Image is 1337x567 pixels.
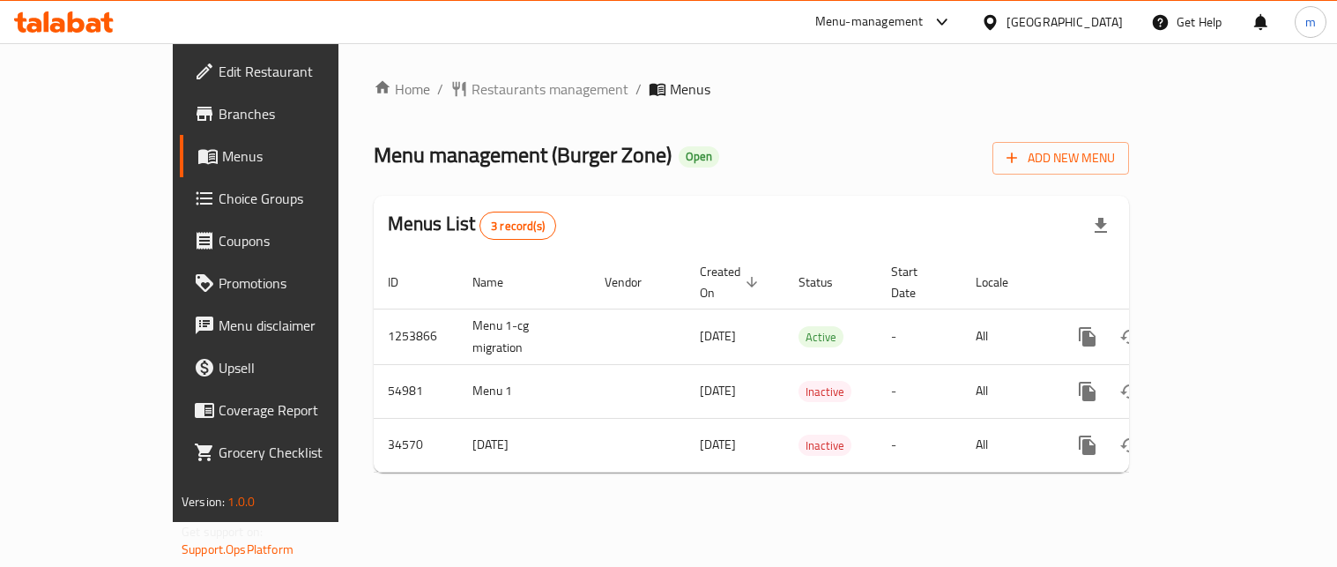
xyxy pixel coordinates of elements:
[450,78,628,100] a: Restaurants management
[962,309,1052,364] td: All
[219,61,382,82] span: Edit Restaurant
[219,188,382,209] span: Choice Groups
[815,11,924,33] div: Menu-management
[180,304,396,347] a: Menu disclaimer
[182,520,263,543] span: Get support on:
[700,379,736,402] span: [DATE]
[976,272,1031,293] span: Locale
[479,212,556,240] div: Total records count
[1080,205,1122,247] div: Export file
[700,325,736,347] span: [DATE]
[374,135,672,175] span: Menu management ( Burger Zone )
[1109,424,1151,466] button: Change Status
[1006,12,1123,32] div: [GEOGRAPHIC_DATA]
[222,145,382,167] span: Menus
[180,135,396,177] a: Menus
[219,272,382,294] span: Promotions
[798,381,851,402] div: Inactive
[458,364,591,418] td: Menu 1
[1305,12,1316,32] span: m
[180,389,396,431] a: Coverage Report
[388,211,556,240] h2: Menus List
[374,309,458,364] td: 1253866
[180,177,396,220] a: Choice Groups
[180,50,396,93] a: Edit Restaurant
[374,364,458,418] td: 54981
[1006,147,1115,169] span: Add New Menu
[219,442,382,463] span: Grocery Checklist
[679,149,719,164] span: Open
[962,364,1052,418] td: All
[798,326,843,347] div: Active
[798,327,843,347] span: Active
[180,262,396,304] a: Promotions
[182,490,225,513] span: Version:
[219,103,382,124] span: Branches
[472,272,526,293] span: Name
[1066,370,1109,413] button: more
[605,272,665,293] span: Vendor
[1052,256,1250,310] th: Actions
[670,78,710,100] span: Menus
[458,309,591,364] td: Menu 1-cg migration
[180,93,396,135] a: Branches
[891,261,940,303] span: Start Date
[1066,424,1109,466] button: more
[798,382,851,402] span: Inactive
[635,78,642,100] li: /
[180,220,396,262] a: Coupons
[472,78,628,100] span: Restaurants management
[962,418,1052,472] td: All
[877,309,962,364] td: -
[374,256,1250,473] table: enhanced table
[700,433,736,456] span: [DATE]
[798,436,851,456] span: Inactive
[374,78,430,100] a: Home
[219,399,382,421] span: Coverage Report
[798,272,856,293] span: Status
[182,538,293,561] a: Support.OpsPlatform
[227,490,255,513] span: 1.0.0
[480,218,555,235] span: 3 record(s)
[180,347,396,389] a: Upsell
[679,146,719,168] div: Open
[992,142,1129,175] button: Add New Menu
[374,78,1129,100] nav: breadcrumb
[1066,316,1109,358] button: more
[700,261,763,303] span: Created On
[1109,316,1151,358] button: Change Status
[877,418,962,472] td: -
[877,364,962,418] td: -
[219,357,382,378] span: Upsell
[458,418,591,472] td: [DATE]
[437,78,443,100] li: /
[219,230,382,251] span: Coupons
[388,272,421,293] span: ID
[180,431,396,474] a: Grocery Checklist
[374,418,458,472] td: 34570
[219,315,382,336] span: Menu disclaimer
[1109,370,1151,413] button: Change Status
